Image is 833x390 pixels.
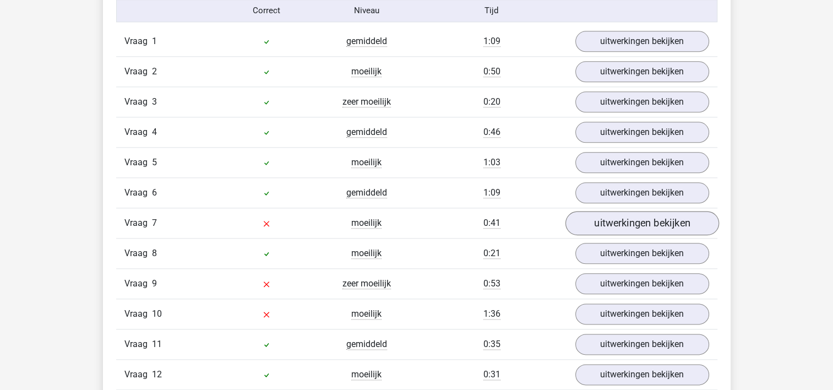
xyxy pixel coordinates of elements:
a: uitwerkingen bekijken [575,91,709,112]
span: 0:46 [483,127,500,138]
span: Vraag [124,35,152,48]
span: 2 [152,66,157,77]
span: Vraag [124,216,152,230]
span: Vraag [124,307,152,321]
span: 0:31 [483,369,500,380]
span: 7 [152,218,157,228]
a: uitwerkingen bekijken [575,152,709,173]
span: moeilijk [351,218,382,229]
span: 8 [152,248,157,258]
span: 0:41 [483,218,500,229]
a: uitwerkingen bekijken [575,31,709,52]
span: moeilijk [351,308,382,319]
span: 6 [152,187,157,198]
span: 4 [152,127,157,137]
span: 1:09 [483,36,500,47]
a: uitwerkingen bekijken [565,211,718,235]
span: 0:50 [483,66,500,77]
span: gemiddeld [346,339,387,350]
span: 3 [152,96,157,107]
span: gemiddeld [346,127,387,138]
span: 1:09 [483,187,500,198]
span: 12 [152,369,162,380]
span: 1 [152,36,157,46]
span: 0:20 [483,96,500,107]
span: Vraag [124,277,152,290]
span: moeilijk [351,157,382,168]
span: Vraag [124,65,152,78]
span: 0:21 [483,248,500,259]
span: Vraag [124,156,152,169]
div: Niveau [317,4,417,17]
span: Vraag [124,338,152,351]
span: moeilijk [351,248,382,259]
a: uitwerkingen bekijken [575,334,709,355]
span: Vraag [124,247,152,260]
span: 0:53 [483,278,500,289]
span: 11 [152,339,162,349]
span: zeer moeilijk [342,278,391,289]
span: 9 [152,278,157,289]
span: 0:35 [483,339,500,350]
span: 5 [152,157,157,167]
a: uitwerkingen bekijken [575,243,709,264]
span: moeilijk [351,66,382,77]
a: uitwerkingen bekijken [575,182,709,203]
a: uitwerkingen bekijken [575,122,709,143]
span: Vraag [124,126,152,139]
span: 1:36 [483,308,500,319]
span: moeilijk [351,369,382,380]
span: Vraag [124,95,152,109]
span: Vraag [124,186,152,199]
a: uitwerkingen bekijken [575,273,709,294]
a: uitwerkingen bekijken [575,61,709,82]
span: 1:03 [483,157,500,168]
span: 10 [152,308,162,319]
span: zeer moeilijk [342,96,391,107]
div: Tijd [416,4,567,17]
span: gemiddeld [346,187,387,198]
div: Correct [216,4,317,17]
a: uitwerkingen bekijken [575,304,709,324]
span: Vraag [124,368,152,381]
span: gemiddeld [346,36,387,47]
a: uitwerkingen bekijken [575,364,709,385]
